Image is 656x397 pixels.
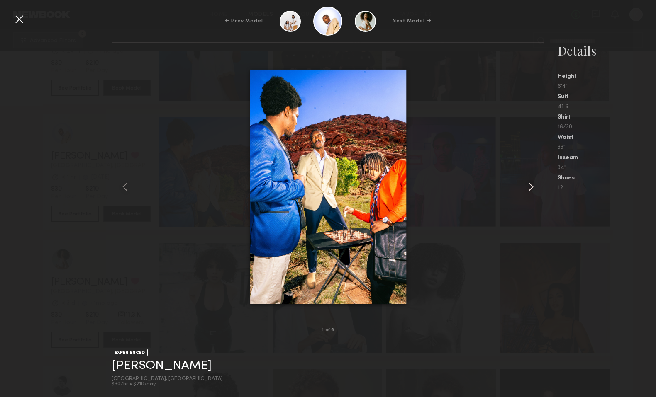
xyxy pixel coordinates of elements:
[558,114,656,120] div: Shirt
[558,145,656,150] div: 33"
[558,84,656,90] div: 6'4"
[558,42,656,59] div: Details
[225,17,263,25] div: ← Prev Model
[322,328,334,332] div: 1 of 6
[558,104,656,110] div: 41 S
[558,124,656,130] div: 16/30
[112,376,223,382] div: [GEOGRAPHIC_DATA], [GEOGRAPHIC_DATA]
[558,165,656,171] div: 34"
[558,94,656,100] div: Suit
[558,175,656,181] div: Shoes
[393,17,431,25] div: Next Model →
[558,185,656,191] div: 12
[558,135,656,140] div: Waist
[558,74,656,80] div: Height
[112,349,148,356] div: EXPERIENCED
[112,382,223,387] div: $30/hr • $210/day
[112,359,212,372] a: [PERSON_NAME]
[558,155,656,161] div: Inseam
